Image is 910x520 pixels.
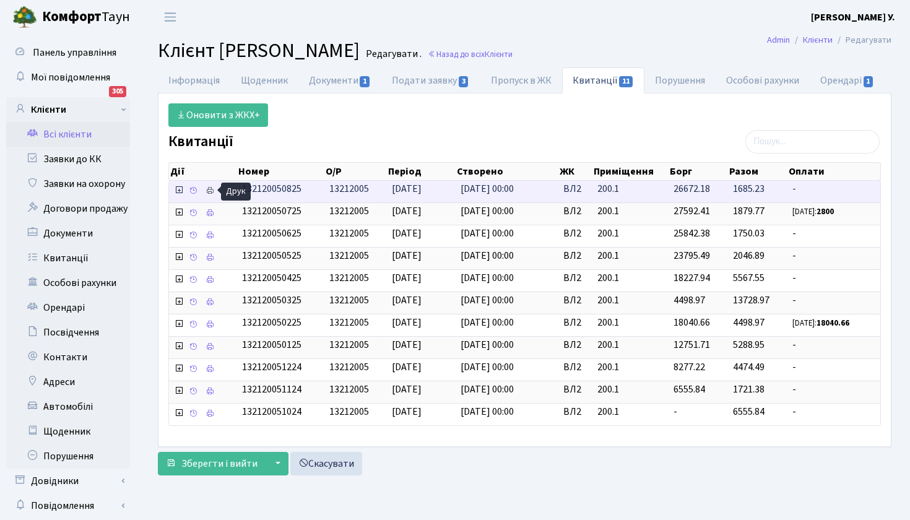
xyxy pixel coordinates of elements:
[242,182,301,196] span: 132120050825
[6,419,130,444] a: Щоденник
[242,249,301,262] span: 132120050525
[733,383,765,396] span: 1721.38
[242,360,301,374] span: 132120051224
[329,227,369,240] span: 13212005
[329,204,369,218] span: 13212005
[597,271,664,285] span: 200.1
[792,182,875,196] span: -
[169,163,237,180] th: Дії
[6,122,130,147] a: Всі клієнти
[597,338,664,352] span: 200.1
[864,76,873,87] span: 1
[461,204,514,218] span: [DATE] 00:00
[392,293,422,307] span: [DATE]
[230,67,298,93] a: Щоденник
[745,130,880,154] input: Пошук...
[792,338,875,352] span: -
[674,249,710,262] span: 23795.49
[31,71,110,84] span: Мої повідомлення
[237,163,324,180] th: Номер
[644,67,716,93] a: Порушення
[6,370,130,394] a: Адреси
[733,271,765,285] span: 5567.55
[168,103,268,127] a: Оновити з ЖКХ+
[158,452,266,475] button: Зберегти і вийти
[792,271,875,285] span: -
[6,246,130,271] a: Квитанції
[329,405,369,418] span: 13212005
[461,293,514,307] span: [DATE] 00:00
[674,405,677,418] span: -
[669,163,728,180] th: Борг
[748,27,910,53] nav: breadcrumb
[792,206,834,217] small: [DATE]:
[109,86,126,97] div: 305
[461,271,514,285] span: [DATE] 00:00
[674,182,710,196] span: 26672.18
[461,383,514,396] span: [DATE] 00:00
[290,452,362,475] a: Скасувати
[242,338,301,352] span: 132120050125
[392,182,422,196] span: [DATE]
[155,7,186,27] button: Переключити навігацію
[792,249,875,263] span: -
[597,293,664,308] span: 200.1
[833,33,891,47] li: Редагувати
[363,48,422,60] small: Редагувати .
[792,383,875,397] span: -
[158,37,360,65] span: Клієнт [PERSON_NAME]
[792,227,875,241] span: -
[597,316,664,330] span: 200.1
[6,295,130,320] a: Орендарі
[392,360,422,374] span: [DATE]
[563,182,587,196] span: ВЛ2
[6,345,130,370] a: Контакти
[674,271,710,285] span: 18227.94
[298,67,381,93] a: Документи
[792,293,875,308] span: -
[329,293,369,307] span: 13212005
[242,293,301,307] span: 132120050325
[392,405,422,418] span: [DATE]
[597,182,664,196] span: 200.1
[563,338,587,352] span: ВЛ2
[42,7,130,28] span: Таун
[597,249,664,263] span: 200.1
[392,271,422,285] span: [DATE]
[733,204,765,218] span: 1879.77
[563,360,587,375] span: ВЛ2
[6,271,130,295] a: Особові рахунки
[181,457,258,470] span: Зберегти і вийти
[329,182,369,196] span: 13212005
[558,163,592,180] th: ЖК
[563,204,587,219] span: ВЛ2
[674,383,705,396] span: 6555.84
[817,206,834,217] b: 2800
[733,249,765,262] span: 2046.89
[329,316,369,329] span: 13212005
[461,182,514,196] span: [DATE] 00:00
[810,67,885,93] a: Орендарі
[767,33,790,46] a: Admin
[459,76,469,87] span: 3
[811,10,895,25] a: [PERSON_NAME] У.
[563,227,587,241] span: ВЛ2
[329,249,369,262] span: 13212005
[563,383,587,397] span: ВЛ2
[392,383,422,396] span: [DATE]
[597,405,664,419] span: 200.1
[360,76,370,87] span: 1
[456,163,558,180] th: Створено
[733,338,765,352] span: 5288.95
[6,469,130,493] a: Довідники
[733,293,769,307] span: 13728.97
[242,316,301,329] span: 132120050225
[674,204,710,218] span: 27592.41
[461,405,514,418] span: [DATE] 00:00
[329,271,369,285] span: 13212005
[12,5,37,30] img: logo.png
[242,383,301,396] span: 132120051124
[329,338,369,352] span: 13212005
[563,249,587,263] span: ВЛ2
[6,97,130,122] a: Клієнти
